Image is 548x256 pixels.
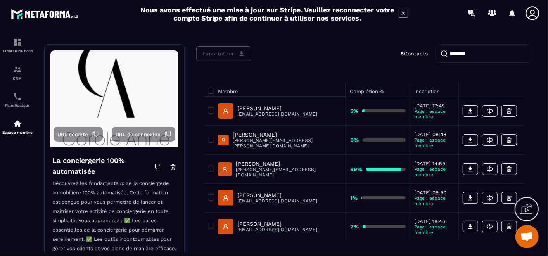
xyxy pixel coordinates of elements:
[236,167,342,178] p: [PERSON_NAME][EMAIL_ADDRESS][DOMAIN_NAME]
[140,6,395,22] h2: Nous avons effectué une mise à jour sur Stripe. Veuillez reconnecter votre compte Stripe afin de ...
[13,65,22,74] img: formation
[57,131,88,137] span: URL secrète
[218,190,317,206] a: [PERSON_NAME][EMAIL_ADDRESS][DOMAIN_NAME]
[233,131,342,138] p: [PERSON_NAME]
[50,50,178,147] img: background
[237,111,317,117] p: [EMAIL_ADDRESS][DOMAIN_NAME]
[54,127,103,142] button: URL secrète
[218,103,317,119] a: [PERSON_NAME][EMAIL_ADDRESS][DOMAIN_NAME]
[414,109,454,119] p: Page : espace membre
[204,82,346,97] th: Membre
[236,161,342,167] p: [PERSON_NAME]
[237,105,317,111] p: [PERSON_NAME]
[218,131,342,149] a: [PERSON_NAME][PERSON_NAME][EMAIL_ADDRESS][PERSON_NAME][DOMAIN_NAME]
[2,76,33,80] p: CRM
[350,108,358,114] strong: 5%
[414,195,454,206] p: Page : espace membre
[52,155,155,177] h4: La conciergerie 100% automatisée
[350,223,359,230] strong: 7%
[414,137,454,148] p: Page : espace membre
[414,224,454,235] p: Page : espace membre
[233,138,342,149] p: [PERSON_NAME][EMAIL_ADDRESS][PERSON_NAME][DOMAIN_NAME]
[401,50,404,57] strong: 5
[2,49,33,53] p: Tableau de bord
[2,103,33,107] p: Planificateur
[515,225,539,248] div: Ouvrir le chat
[414,103,454,109] p: [DATE] 17:49
[2,32,33,59] a: formationformationTableau de bord
[13,119,22,128] img: automations
[237,198,317,204] p: [EMAIL_ADDRESS][DOMAIN_NAME]
[2,59,33,86] a: formationformationCRM
[2,113,33,140] a: automationsautomationsEspace membre
[346,82,410,97] th: Complétion %
[112,127,175,142] button: URL de connexion
[2,130,33,135] p: Espace membre
[237,192,317,198] p: [PERSON_NAME]
[401,50,428,57] p: Contacts
[218,219,317,234] a: [PERSON_NAME][EMAIL_ADDRESS][DOMAIN_NAME]
[414,190,454,195] p: [DATE] 09:50
[218,161,342,178] a: [PERSON_NAME][PERSON_NAME][EMAIL_ADDRESS][DOMAIN_NAME]
[414,218,454,224] p: [DATE] 18:46
[2,86,33,113] a: schedulerschedulerPlanificateur
[237,227,317,232] p: [EMAIL_ADDRESS][DOMAIN_NAME]
[350,195,358,201] strong: 1%
[414,166,454,177] p: Page : espace membre
[13,38,22,47] img: formation
[237,221,317,227] p: [PERSON_NAME]
[410,82,458,97] th: Inscription
[414,131,454,137] p: [DATE] 08:48
[414,161,454,166] p: [DATE] 14:59
[13,92,22,101] img: scheduler
[350,166,362,172] strong: 89%
[116,131,161,137] span: URL de connexion
[11,7,81,21] img: logo
[350,137,359,143] strong: 0%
